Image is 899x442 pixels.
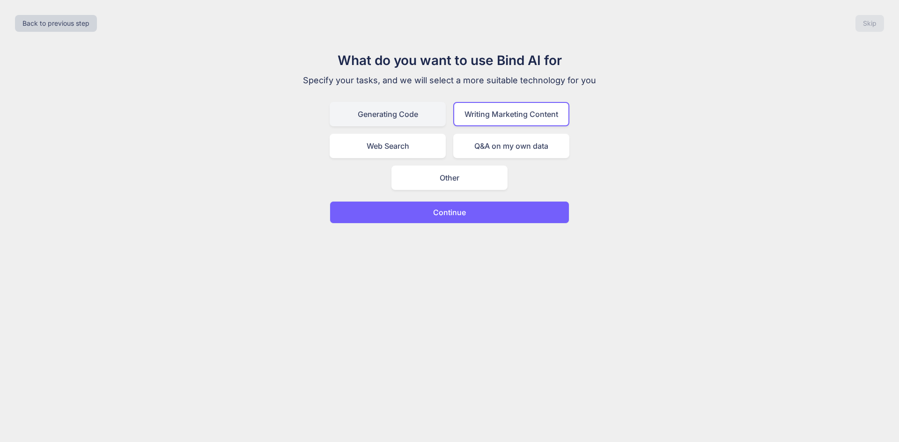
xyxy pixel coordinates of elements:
p: Specify your tasks, and we will select a more suitable technology for you [292,74,607,87]
h1: What do you want to use Bind AI for [292,51,607,70]
button: Back to previous step [15,15,97,32]
button: Skip [855,15,884,32]
button: Continue [330,201,569,224]
div: Other [391,166,508,190]
div: Q&A on my own data [453,134,569,158]
div: Web Search [330,134,446,158]
div: Generating Code [330,102,446,126]
p: Continue [433,207,466,218]
div: Writing Marketing Content [453,102,569,126]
